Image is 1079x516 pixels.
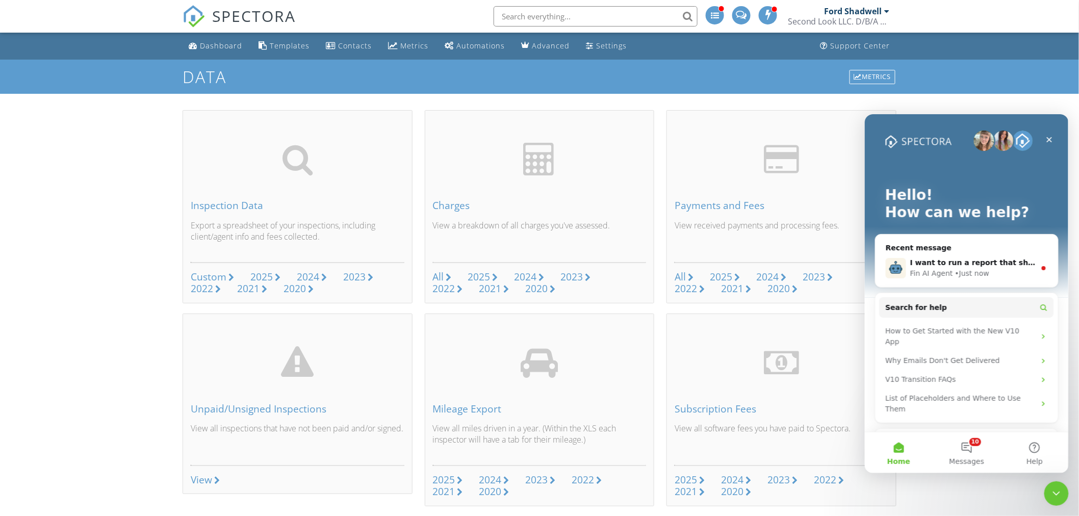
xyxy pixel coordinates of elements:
a: 2022 [572,474,602,486]
a: 2024 [756,271,786,283]
div: 2021 [237,281,260,295]
div: Settings [596,41,627,50]
img: The Best Home Inspection Software - Spectora [183,5,205,28]
span: Home [22,344,45,351]
iframe: Intercom live chat [865,114,1069,473]
div: 2022 [675,281,697,295]
a: 2022 [433,283,463,295]
div: Subscription Fees [675,403,888,415]
a: SPECTORA [183,14,296,35]
a: 2025 [675,474,705,486]
div: Templates [270,41,310,50]
a: Custom [191,271,234,283]
div: 2020 [721,484,743,498]
div: 2020 [284,281,306,295]
a: Support Center [816,37,894,56]
a: 2023 [803,271,833,283]
div: Second Look LLC. D/B/A National Property Inspections [788,16,890,27]
a: 2022 [191,283,221,295]
div: Fin AI Agent [45,154,88,165]
div: 2023 [343,270,366,283]
a: 2021 [675,486,705,498]
iframe: Intercom live chat [1044,481,1069,506]
div: • Just now [90,154,124,165]
a: 2021 [433,486,463,498]
div: View [191,474,212,485]
a: 2022 [814,474,844,486]
a: Contacts [322,37,376,56]
div: 2022 [572,473,595,486]
div: 2025 [710,270,732,283]
p: Export a spreadsheet of your inspections, including client/agent info and fees collected. [191,220,404,254]
div: How to Get Started with the New V10 App [15,208,189,237]
button: Messages [68,318,136,359]
a: Metrics [849,69,896,85]
div: Dashboard [200,41,242,50]
a: All [675,271,693,283]
span: Messages [85,344,120,351]
a: 2021 [721,283,751,295]
div: Automations [456,41,505,50]
div: 2020 [526,281,548,295]
div: 2022 [814,473,836,486]
a: Automations (Advanced) [441,37,509,56]
div: Charges [433,200,647,211]
div: All [675,270,686,283]
a: 2023 [767,474,798,486]
div: Close [175,16,194,35]
a: 2020 [767,283,798,295]
div: List of Placeholders and Where to Use Them [21,279,171,300]
div: 2023 [803,270,825,283]
button: Help [136,318,204,359]
div: Mileage Export [433,403,647,415]
p: View a breakdown of all charges you've assessed. [433,220,647,254]
div: Support Center [831,41,890,50]
div: How to Get Started with the New V10 App [21,212,171,233]
div: Payments and Fees [675,200,888,211]
div: 2021 [433,484,455,498]
div: Why Emails Don't Get Delivered [15,237,189,256]
span: (Within the XLS each inspector will have a tab for their mileage.) [433,423,616,445]
div: 2022 [191,281,213,295]
div: 2024 [756,270,779,283]
a: Advanced [517,37,574,56]
div: Custom [191,270,226,283]
a: 2025 [250,271,280,283]
div: 2024 [479,473,502,486]
a: Settings [582,37,631,56]
div: Unpaid/Unsigned Inspections [191,403,404,415]
a: 2023 [561,271,591,283]
div: V10 Transition FAQs [15,256,189,275]
div: 2025 [433,473,455,486]
p: View all inspections that have not been paid and/or signed. [191,423,404,457]
div: 2020 [479,484,502,498]
div: 2025 [250,270,273,283]
div: V10 Transition FAQs [21,260,171,271]
a: 2021 [237,283,267,295]
div: Why Emails Don't Get Delivered [21,241,171,252]
span: SPECTORA [212,5,296,27]
a: 2025 [468,271,498,283]
a: Templates [254,37,314,56]
a: 2024 [721,474,751,486]
div: 2022 [433,281,455,295]
a: 2025 [433,474,463,486]
span: View all miles driven in a year. [433,423,541,434]
div: Contacts [338,41,372,50]
a: 2022 [675,283,705,295]
span: Search for help [21,188,83,199]
div: 2025 [468,270,491,283]
a: 2024 [297,271,327,283]
a: 2023 [343,271,373,283]
div: 2024 [721,473,743,486]
div: 2023 [767,473,790,486]
div: 2024 [297,270,319,283]
div: 2025 [675,473,697,486]
div: 2023 [526,473,548,486]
